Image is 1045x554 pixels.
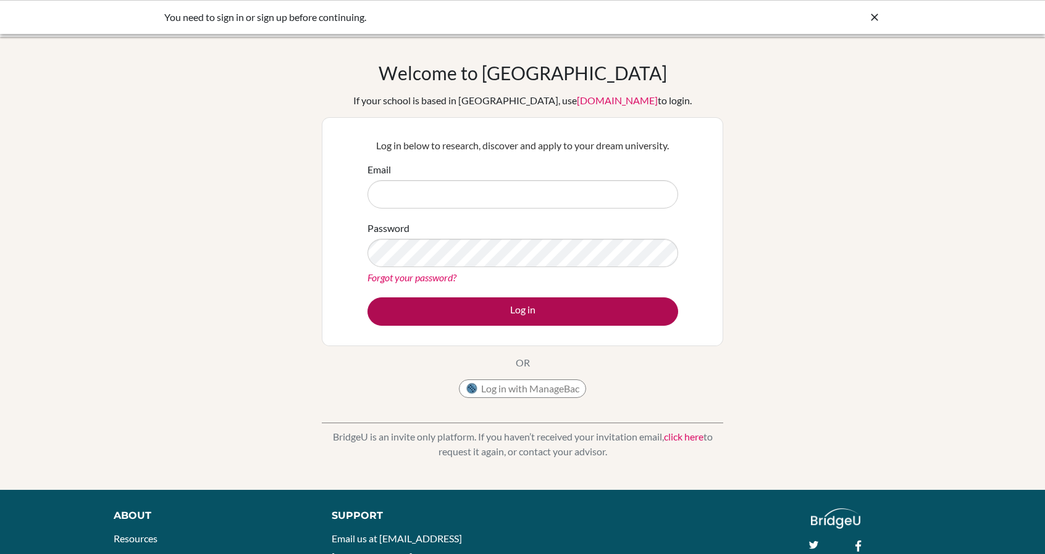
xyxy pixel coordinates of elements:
label: Email [367,162,391,177]
a: Resources [114,532,157,544]
a: click here [664,431,703,442]
div: Support [332,508,509,523]
button: Log in [367,297,678,326]
label: Password [367,221,409,236]
div: About [114,508,304,523]
img: logo_white@2x-f4f0deed5e89b7ecb1c2cc34c3e3d731f90f0f143d5ea2071677605dd97b5244.png [811,508,861,529]
p: Log in below to research, discover and apply to your dream university. [367,138,678,153]
h1: Welcome to [GEOGRAPHIC_DATA] [379,62,667,84]
div: You need to sign in or sign up before continuing. [164,10,695,25]
a: Forgot your password? [367,271,456,283]
div: If your school is based in [GEOGRAPHIC_DATA], use to login. [353,93,692,108]
p: OR [516,355,530,370]
p: BridgeU is an invite only platform. If you haven’t received your invitation email, to request it ... [322,429,723,459]
button: Log in with ManageBac [459,379,586,398]
a: [DOMAIN_NAME] [577,94,658,106]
